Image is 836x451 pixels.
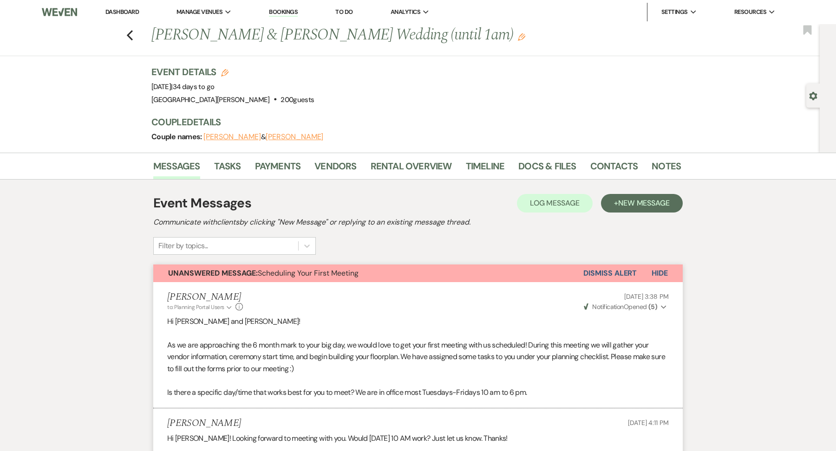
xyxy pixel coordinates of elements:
button: [PERSON_NAME] [266,133,323,141]
button: to: Planning Portal Users [167,303,233,311]
h5: [PERSON_NAME] [167,418,241,429]
span: Is there a specific day/time that works best for you to meet? We are in office most Tuesdays-Frid... [167,387,527,397]
div: Filter by topics... [158,240,208,251]
strong: ( 5 ) [648,303,657,311]
span: Manage Venues [176,7,222,17]
span: Opened [584,303,657,311]
button: +New Message [601,194,683,213]
a: Dashboard [105,8,139,16]
a: Contacts [590,159,638,179]
button: Open lead details [809,91,817,100]
span: As we are approaching the 6 month mark to your big day, we would love to get your first meeting w... [167,340,665,374]
span: [DATE] 3:38 PM [624,292,669,301]
a: Messages [153,159,200,179]
h1: [PERSON_NAME] & [PERSON_NAME] Wedding (until 1am) [151,24,568,46]
span: Resources [734,7,766,17]
span: to: Planning Portal Users [167,303,224,311]
a: Vendors [314,159,356,179]
a: Bookings [269,8,298,17]
span: 34 days to go [173,82,215,91]
a: Payments [255,159,301,179]
h5: [PERSON_NAME] [167,291,243,303]
h3: Event Details [151,65,314,78]
img: Weven Logo [42,2,77,22]
span: Hide [652,268,668,278]
span: Settings [661,7,688,17]
button: Hide [637,264,683,282]
strong: Unanswered Message: [168,268,258,278]
h1: Event Messages [153,193,251,213]
span: & [203,132,323,142]
span: | [171,82,214,91]
span: [DATE] 4:11 PM [628,419,669,427]
h3: Couple Details [151,116,672,129]
a: Docs & Files [518,159,576,179]
span: 200 guests [281,95,314,104]
span: Notification [592,303,623,311]
button: [PERSON_NAME] [203,133,261,141]
button: Log Message [517,194,593,213]
p: Hi [PERSON_NAME] and [PERSON_NAME]! [167,316,669,328]
a: Rental Overview [371,159,452,179]
button: Dismiss Alert [583,264,637,282]
span: New Message [618,198,670,208]
span: [GEOGRAPHIC_DATA][PERSON_NAME] [151,95,270,104]
button: Unanswered Message:Scheduling Your First Meeting [153,264,583,282]
span: Analytics [391,7,420,17]
span: Couple names: [151,132,203,142]
a: Tasks [214,159,241,179]
a: Timeline [466,159,505,179]
button: NotificationOpened (5) [582,302,669,312]
span: Log Message [530,198,580,208]
p: Hi [PERSON_NAME]! Looking forward to meeting with you. Would [DATE] 10 AM work? Just let us know.... [167,432,669,445]
a: Notes [652,159,681,179]
h2: Communicate with clients by clicking "New Message" or replying to an existing message thread. [153,217,683,228]
span: Scheduling Your First Meeting [168,268,359,278]
button: Edit [518,32,525,41]
span: [DATE] [151,82,214,91]
a: To Do [335,8,353,16]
